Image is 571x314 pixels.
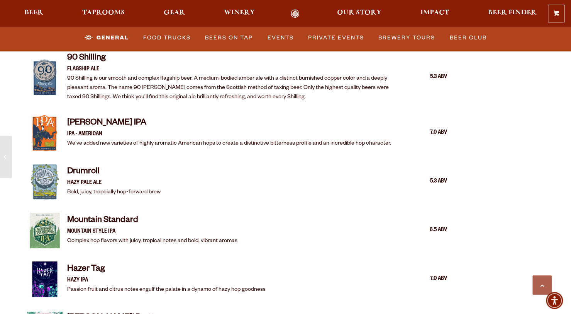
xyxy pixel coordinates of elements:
[337,10,381,16] span: Our Story
[67,276,266,285] p: HAZY IPA
[546,292,563,309] div: Accessibility Menu
[408,72,447,82] div: 5.3 ABV
[19,9,48,18] a: Beer
[420,10,449,16] span: Impact
[408,274,447,284] div: 7.0 ABV
[446,29,490,47] a: Beer Club
[67,237,237,246] p: Complex hop flavors with juicy, tropical notes and bold, vibrant aromas
[67,130,391,139] p: IPA - AMERICAN
[27,164,63,200] img: Item Thumbnail
[332,9,386,18] a: Our Story
[67,179,161,188] p: HAZY PALE ALE
[280,9,309,18] a: Odell Home
[67,65,404,74] p: FLAGSHIP ALE
[140,29,194,47] a: Food Trucks
[532,275,552,295] a: Scroll to top
[202,29,256,47] a: Beers on Tap
[24,10,43,16] span: Beer
[67,53,404,65] h4: 90 Shilling
[67,188,161,197] p: Bold, juicy, tropcially hop-forward brew
[77,9,130,18] a: Taprooms
[483,9,542,18] a: Beer Finder
[159,9,190,18] a: Gear
[164,10,185,16] span: Gear
[408,128,447,138] div: 7.0 ABV
[67,166,161,179] h4: Drumroll
[67,227,237,237] p: MOUNTAIN STYLE IPA
[81,29,132,47] a: General
[415,9,454,18] a: Impact
[67,118,391,130] h4: [PERSON_NAME] IPA
[67,285,266,295] p: Passion fruit and citrus notes engulf the palate in a dynamo of hazy hop goodness
[488,10,537,16] span: Beer Finder
[67,215,237,227] h4: Mountain Standard
[67,264,266,276] h4: Hazer Tag
[264,29,297,47] a: Events
[224,10,255,16] span: Winery
[27,115,63,151] img: Item Thumbnail
[408,225,447,236] div: 6.5 ABV
[408,177,447,187] div: 5.3 ABV
[67,139,391,148] p: We've added new varieties of highly aromatic American hops to create a distinctive bitterness pro...
[27,60,63,95] img: Item Thumbnail
[375,29,438,47] a: Brewery Tours
[27,213,63,248] img: Item Thumbnail
[67,74,404,102] p: 90 Shilling is our smooth and complex flagship beer. A medium-bodied amber ale with a distinct bu...
[219,9,260,18] a: Winery
[82,10,125,16] span: Taprooms
[305,29,367,47] a: Private Events
[27,261,63,297] img: Item Thumbnail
